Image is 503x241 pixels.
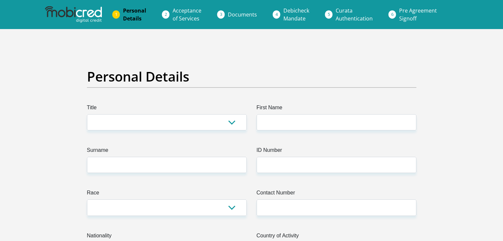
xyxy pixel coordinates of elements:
[399,7,437,22] span: Pre Agreement Signoff
[167,4,207,25] a: Acceptanceof Services
[87,69,416,85] h2: Personal Details
[45,6,102,23] img: mobicred logo
[223,8,262,21] a: Documents
[257,157,416,173] input: ID Number
[118,4,151,25] a: PersonalDetails
[87,104,247,114] label: Title
[257,146,416,157] label: ID Number
[257,104,416,114] label: First Name
[336,7,373,22] span: Curata Authentication
[173,7,201,22] span: Acceptance of Services
[257,189,416,199] label: Contact Number
[330,4,378,25] a: CurataAuthentication
[87,157,247,173] input: Surname
[257,114,416,130] input: First Name
[283,7,309,22] span: Debicheck Mandate
[278,4,314,25] a: DebicheckMandate
[394,4,442,25] a: Pre AgreementSignoff
[87,189,247,199] label: Race
[257,199,416,216] input: Contact Number
[228,11,257,18] span: Documents
[87,146,247,157] label: Surname
[123,7,146,22] span: Personal Details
